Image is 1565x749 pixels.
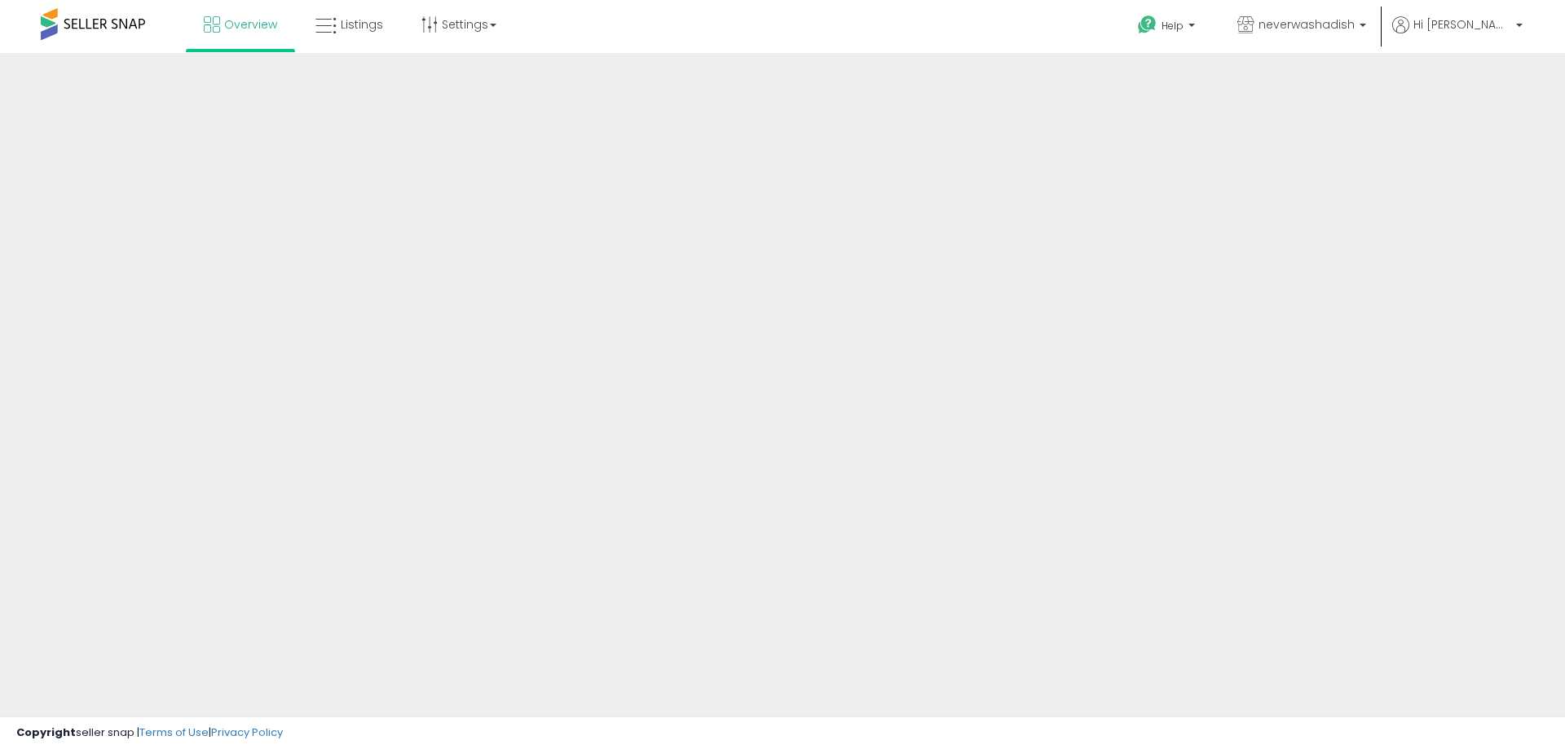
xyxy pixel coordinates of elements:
[1137,15,1157,35] i: Get Help
[1259,16,1355,33] span: neverwashadish
[341,16,383,33] span: Listings
[211,725,283,740] a: Privacy Policy
[1413,16,1511,33] span: Hi [PERSON_NAME]
[16,725,76,740] strong: Copyright
[1392,16,1523,53] a: Hi [PERSON_NAME]
[1125,2,1211,53] a: Help
[139,725,209,740] a: Terms of Use
[224,16,277,33] span: Overview
[16,725,283,741] div: seller snap | |
[1162,19,1184,33] span: Help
